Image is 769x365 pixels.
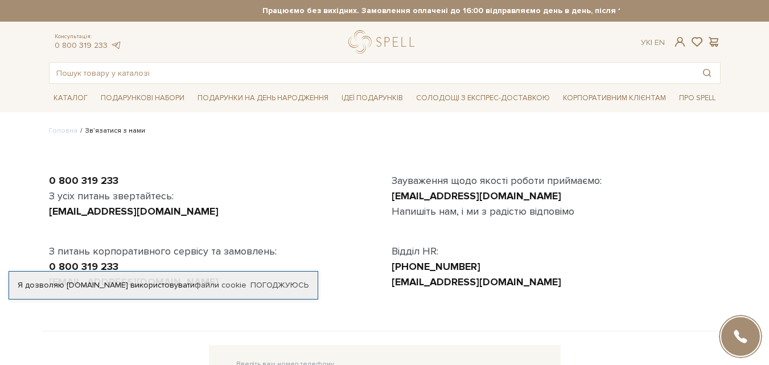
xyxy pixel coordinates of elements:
[49,260,118,273] a: 0 800 319 233
[55,40,108,50] a: 0 800 319 233
[42,173,385,290] div: З усіх питань звертайтесь: З питань корпоративного сервісу та замовлень:
[49,126,77,135] a: Головна
[49,205,219,218] a: [EMAIL_ADDRESS][DOMAIN_NAME]
[55,33,122,40] span: Консультація:
[412,88,554,108] a: Солодощі з експрес-доставкою
[348,30,420,54] a: logo
[49,89,92,107] span: Каталог
[392,260,480,273] a: [PHONE_NUMBER]
[77,126,145,136] li: Зв’язатися з нами
[49,174,118,187] a: 0 800 319 233
[641,38,665,48] div: Ук
[558,88,671,108] a: Корпоративним клієнтам
[250,280,309,290] a: Погоджуюсь
[392,276,561,288] a: [EMAIL_ADDRESS][DOMAIN_NAME]
[193,89,333,107] span: Подарунки на День народження
[385,173,727,290] div: Зауваження щодо якості роботи приймаємо: Напишіть нам, і ми з радістю відповімо Відділ HR:
[655,38,665,47] a: En
[9,280,318,290] div: Я дозволяю [DOMAIN_NAME] використовувати
[110,40,122,50] a: telegram
[50,63,694,83] input: Пошук товару у каталозі
[651,38,652,47] span: |
[392,190,561,202] a: [EMAIL_ADDRESS][DOMAIN_NAME]
[96,89,189,107] span: Подарункові набори
[195,280,246,290] a: файли cookie
[675,89,720,107] span: Про Spell
[694,63,720,83] button: Пошук товару у каталозі
[337,89,408,107] span: Ідеї подарунків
